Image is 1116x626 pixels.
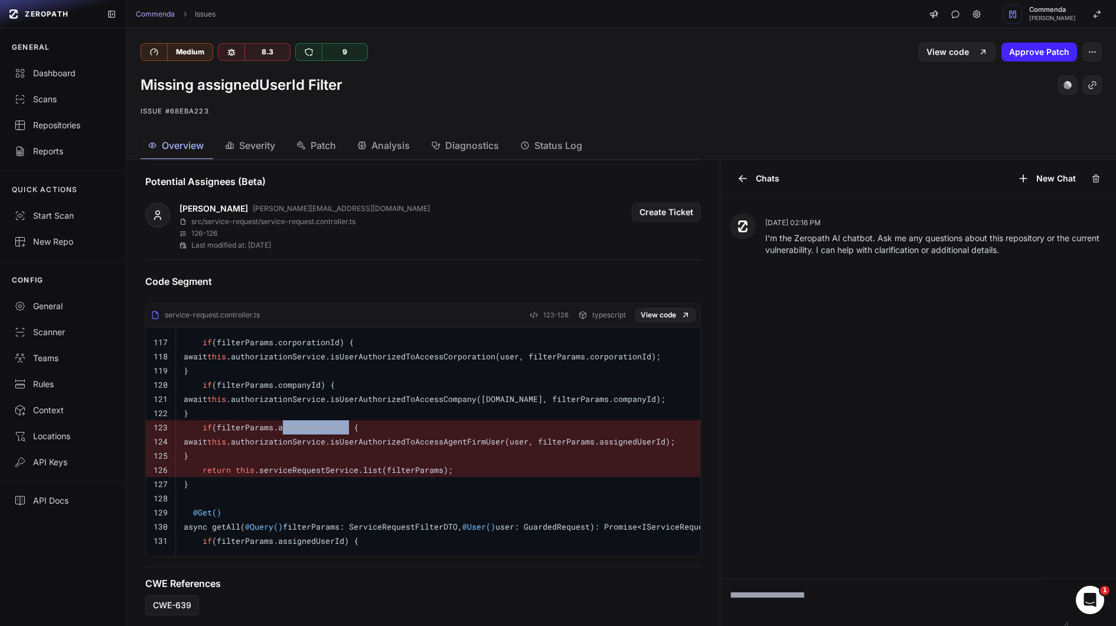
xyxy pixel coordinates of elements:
button: Chats [730,169,787,188]
span: Status Log [534,138,582,153]
code: async getAll( filterParams: ServiceRequestFilterDTO, user: GuardedRequest): Promise<IServiceReque... [184,521,736,532]
button: Create Ticket [632,203,701,222]
p: CONFIG [12,275,43,285]
code: 126 [154,465,168,475]
div: Repositories [14,119,112,131]
code: (filterParams.assignedUserId) { [184,422,358,433]
a: ZEROPATH [5,5,97,24]
a: CWE-639 [145,595,199,615]
code: 127 [154,479,168,489]
p: Issue #68eba223 [141,104,1102,118]
a: View code [635,308,696,322]
p: I'm the Zeropath AI chatbot. Ask me any questions about this repository or the current vulnerabil... [765,232,1107,256]
div: Locations [14,430,112,442]
div: Dashboard [14,67,112,79]
span: if [203,536,212,546]
div: Reports [14,145,112,157]
code: 122 [154,408,168,419]
p: 126 - 126 [191,229,217,238]
div: 9 [322,44,367,60]
code: 128 [154,493,168,504]
div: Scans [14,93,112,105]
span: this [207,394,226,404]
code: 117 [154,337,168,348]
code: 119 [154,365,168,376]
h1: Missing assignedUserId Filter [141,76,342,95]
code: 120 [154,380,168,390]
span: 1 [1100,586,1110,595]
code: (filterParams.companyId) { [184,380,335,390]
h4: Potential Assignees (Beta) [145,174,701,189]
code: (filterParams.assignedUserId) { [184,536,358,546]
span: Commenda [1029,7,1076,13]
p: [PERSON_NAME][EMAIL_ADDRESS][DOMAIN_NAME] [253,204,430,213]
span: Severity [239,138,275,153]
span: @Query() [245,521,283,532]
div: 8.3 [244,44,290,60]
span: return [203,465,231,475]
button: New Chat [1010,169,1083,188]
code: 124 [154,436,168,447]
code: 125 [154,450,168,461]
code: 123 [154,422,168,433]
span: 123-126 [543,308,569,322]
code: 129 [154,507,168,518]
span: if [203,380,212,390]
div: Start Scan [14,210,112,222]
span: @User() [462,521,495,532]
div: API Keys [14,456,112,468]
span: CWE-639 [153,599,191,611]
p: GENERAL [12,43,50,52]
p: Last modified at: [DATE] [191,241,271,250]
span: if [203,422,212,433]
code: 130 [154,521,168,532]
svg: chevron right, [181,10,189,18]
div: API Docs [14,495,112,507]
img: Zeropath AI [737,220,749,232]
code: (filterParams.corporationId) { [184,337,354,348]
h4: CWE References [145,576,701,591]
p: src/service-request/service-request.controller.ts [191,217,355,226]
span: ZEROPATH [25,9,68,19]
code: .serviceRequestService.list(filterParams); [184,465,453,475]
span: Analysis [371,138,410,153]
iframe: Intercom live chat [1076,586,1104,614]
a: [PERSON_NAME] [180,203,248,215]
code: } [184,365,188,376]
div: Teams [14,352,112,364]
span: @Get() [193,507,221,518]
span: [PERSON_NAME] [1029,15,1076,21]
div: New Repo [14,236,112,248]
code: await .authorizationService.isUserAuthorizedToAccessCompany([DOMAIN_NAME], filterParams.companyId); [184,394,665,404]
a: View code [919,43,996,61]
span: Patch [311,138,336,153]
code: 121 [154,394,168,404]
code: } [184,479,188,489]
p: [DATE] 02:16 PM [765,218,1107,228]
code: } [184,450,188,461]
code: await .authorizationService.isUserAuthorizedToAccessCorporation(user, filterParams.corporationId); [184,351,661,362]
code: 118 [154,351,168,362]
div: General [14,300,112,312]
div: Medium [167,44,213,60]
span: Diagnostics [445,138,499,153]
a: Commenda [136,9,175,19]
span: this [236,465,254,475]
span: this [207,351,226,362]
div: Scanner [14,326,112,338]
span: this [207,436,226,447]
nav: breadcrumb [136,9,216,19]
code: 131 [154,536,168,546]
span: Overview [162,138,204,153]
button: Approve Patch [1001,43,1077,61]
a: Issues [195,9,216,19]
h4: Code Segment [145,274,701,288]
div: service-request.controller.ts [151,310,260,320]
div: Rules [14,378,112,390]
span: typescript [592,310,626,320]
p: QUICK ACTIONS [12,185,78,194]
div: Context [14,404,112,416]
code: await .authorizationService.isUserAuthorizedToAccessAgentFirmUser(user, filterParams.assignedUser... [184,436,675,447]
span: if [203,337,212,348]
